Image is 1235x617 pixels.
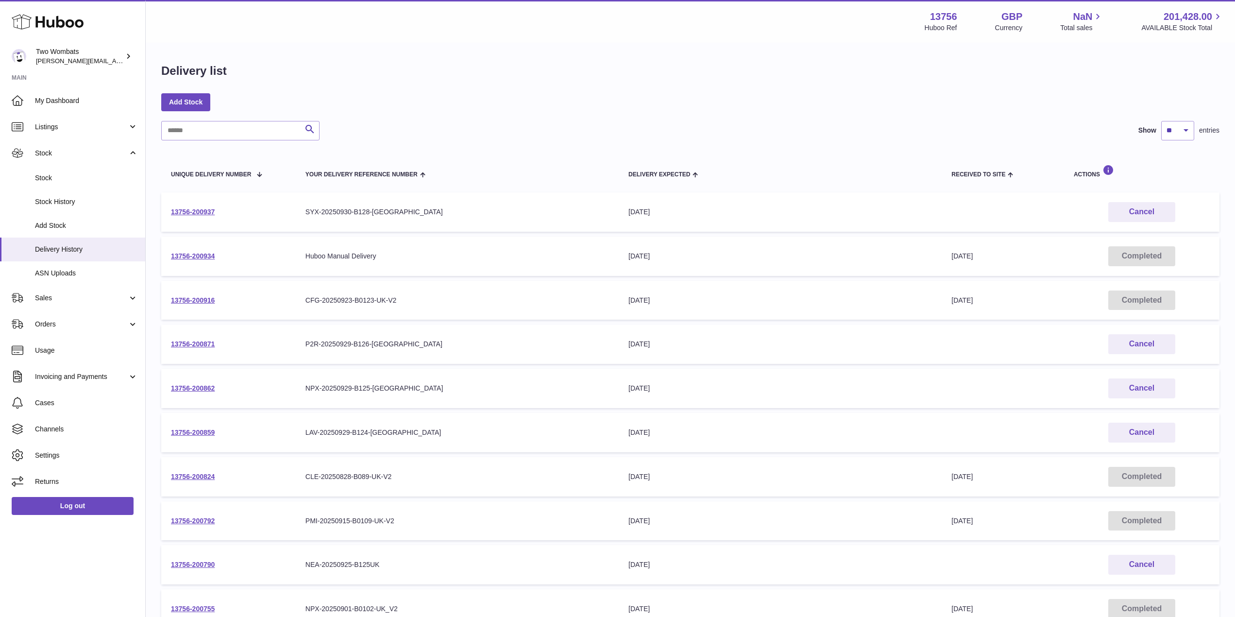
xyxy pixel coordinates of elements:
div: [DATE] [628,604,932,614]
div: [DATE] [628,472,932,481]
label: Show [1138,126,1156,135]
span: 201,428.00 [1164,10,1212,23]
span: [DATE] [951,473,973,480]
span: Delivery History [35,245,138,254]
div: P2R-20250929-B126-[GEOGRAPHIC_DATA] [305,340,609,349]
a: 13756-200937 [171,208,215,216]
span: [DATE] [951,517,973,525]
strong: 13756 [930,10,957,23]
a: Add Stock [161,93,210,111]
span: Received to Site [951,171,1005,178]
span: My Dashboard [35,96,138,105]
span: [DATE] [951,296,973,304]
div: [DATE] [628,384,932,393]
a: Log out [12,497,134,514]
div: SYX-20250930-B128-[GEOGRAPHIC_DATA] [305,207,609,217]
span: Sales [35,293,128,303]
div: NEA-20250925-B125UK [305,560,609,569]
span: Stock [35,173,138,183]
button: Cancel [1108,378,1175,398]
a: 13756-200792 [171,517,215,525]
a: 13756-200790 [171,561,215,568]
div: Huboo Manual Delivery [305,252,609,261]
div: Currency [995,23,1023,33]
span: Unique Delivery Number [171,171,251,178]
a: 201,428.00 AVAILABLE Stock Total [1141,10,1223,33]
span: [PERSON_NAME][EMAIL_ADDRESS][PERSON_NAME][DOMAIN_NAME] [36,57,247,65]
span: Invoicing and Payments [35,372,128,381]
div: CFG-20250923-B0123-UK-V2 [305,296,609,305]
div: [DATE] [628,516,932,526]
a: 13756-200862 [171,384,215,392]
span: Usage [35,346,138,355]
button: Cancel [1108,555,1175,575]
button: Cancel [1108,334,1175,354]
span: ASN Uploads [35,269,138,278]
span: NaN [1073,10,1092,23]
span: Channels [35,425,138,434]
div: [DATE] [628,207,932,217]
a: 13756-200755 [171,605,215,613]
button: Cancel [1108,423,1175,443]
a: 13756-200824 [171,473,215,480]
div: [DATE] [628,296,932,305]
span: Orders [35,320,128,329]
span: Add Stock [35,221,138,230]
span: [DATE] [951,605,973,613]
span: [DATE] [951,252,973,260]
span: Returns [35,477,138,486]
div: [DATE] [628,560,932,569]
div: [DATE] [628,252,932,261]
div: Huboo Ref [925,23,957,33]
button: Cancel [1108,202,1175,222]
div: PMI-20250915-B0109-UK-V2 [305,516,609,526]
div: [DATE] [628,340,932,349]
div: Two Wombats [36,47,123,66]
span: Delivery Expected [628,171,690,178]
span: Settings [35,451,138,460]
span: entries [1199,126,1219,135]
span: Cases [35,398,138,408]
a: 13756-200859 [171,428,215,436]
a: NaN Total sales [1060,10,1103,33]
div: NPX-20250901-B0102-UK_V2 [305,604,609,614]
a: 13756-200916 [171,296,215,304]
div: LAV-20250929-B124-[GEOGRAPHIC_DATA] [305,428,609,437]
span: AVAILABLE Stock Total [1141,23,1223,33]
span: Total sales [1060,23,1103,33]
div: Actions [1074,165,1210,178]
div: NPX-20250929-B125-[GEOGRAPHIC_DATA] [305,384,609,393]
h1: Delivery list [161,63,227,79]
span: Stock History [35,197,138,206]
span: Stock [35,149,128,158]
span: Listings [35,122,128,132]
span: Your Delivery Reference Number [305,171,418,178]
img: philip.carroll@twowombats.com [12,49,26,64]
strong: GBP [1001,10,1022,23]
a: 13756-200934 [171,252,215,260]
a: 13756-200871 [171,340,215,348]
div: CLE-20250828-B089-UK-V2 [305,472,609,481]
div: [DATE] [628,428,932,437]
